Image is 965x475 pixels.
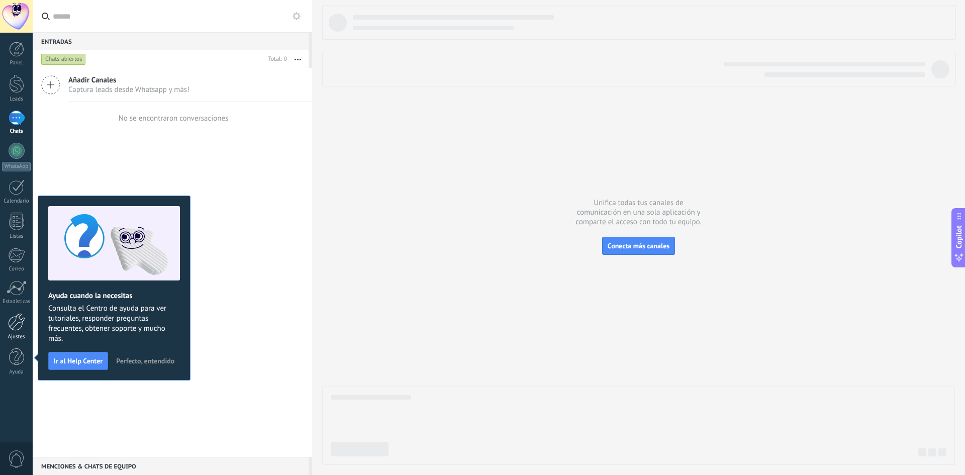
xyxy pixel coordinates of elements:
[2,233,31,240] div: Listas
[2,299,31,305] div: Estadísticas
[119,114,229,123] div: No se encontraron conversaciones
[54,357,103,364] span: Ir al Help Center
[602,237,675,255] button: Conecta más canales
[2,266,31,272] div: Correo
[264,54,287,64] div: Total: 0
[41,53,86,65] div: Chats abiertos
[2,198,31,205] div: Calendario
[2,60,31,66] div: Panel
[48,304,180,344] span: Consulta el Centro de ayuda para ver tutoriales, responder preguntas frecuentes, obtener soporte ...
[48,352,108,370] button: Ir al Help Center
[608,241,669,250] span: Conecta más canales
[33,457,309,475] div: Menciones & Chats de equipo
[48,291,180,301] h2: Ayuda cuando la necesitas
[2,334,31,340] div: Ajustes
[68,85,189,94] span: Captura leads desde Whatsapp y más!
[68,75,189,85] span: Añadir Canales
[2,128,31,135] div: Chats
[2,96,31,103] div: Leads
[954,225,964,248] span: Copilot
[116,357,174,364] span: Perfecto, entendido
[33,32,309,50] div: Entradas
[112,353,179,368] button: Perfecto, entendido
[2,162,31,171] div: WhatsApp
[2,369,31,375] div: Ayuda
